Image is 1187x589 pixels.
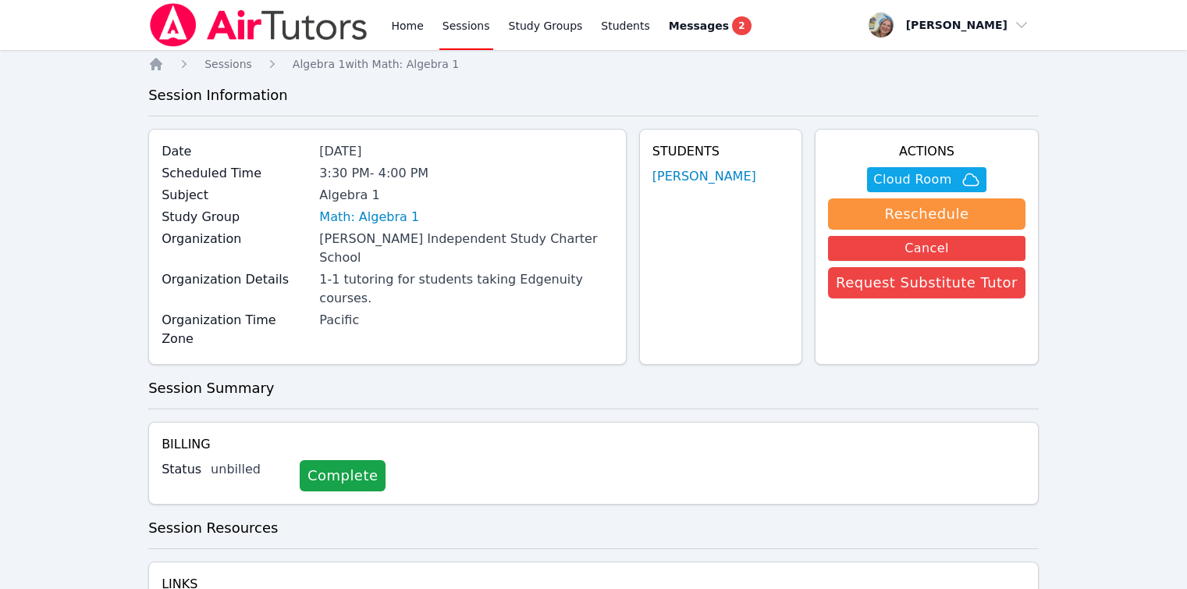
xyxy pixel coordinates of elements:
label: Organization [162,230,310,248]
button: Request Substitute Tutor [828,267,1025,298]
a: [PERSON_NAME] [652,167,756,186]
h3: Session Summary [148,377,1039,399]
label: Organization Details [162,270,310,289]
span: Cloud Room [873,170,951,189]
span: Messages [669,18,729,34]
h4: Billing [162,435,1025,454]
a: Complete [300,460,386,491]
div: 1-1 tutoring for students taking Edgenuity courses. [319,270,613,308]
a: Algebra 1with Math: Algebra 1 [293,56,459,72]
h3: Session Information [148,84,1039,106]
span: Algebra 1 with Math: Algebra 1 [293,58,459,70]
label: Subject [162,186,310,205]
span: Sessions [204,58,252,70]
button: Cancel [828,236,1025,261]
div: [PERSON_NAME] Independent Study Charter School [319,230,613,267]
label: Status [162,460,201,479]
div: Pacific [319,311,613,330]
nav: Breadcrumb [148,56,1039,72]
a: Sessions [204,56,252,72]
label: Study Group [162,208,310,227]
div: unbilled [211,460,287,479]
img: Air Tutors [148,3,369,47]
button: Reschedule [828,198,1025,230]
a: Math: Algebra 1 [319,208,419,227]
span: 2 [732,16,751,35]
button: Cloud Room [867,167,986,192]
label: Date [162,142,310,161]
label: Organization Time Zone [162,311,310,348]
div: [DATE] [319,142,613,161]
h4: Students [652,142,789,161]
h4: Actions [828,142,1025,161]
div: Algebra 1 [319,186,613,205]
div: 3:30 PM - 4:00 PM [319,164,613,183]
label: Scheduled Time [162,164,310,183]
h3: Session Resources [148,517,1039,539]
